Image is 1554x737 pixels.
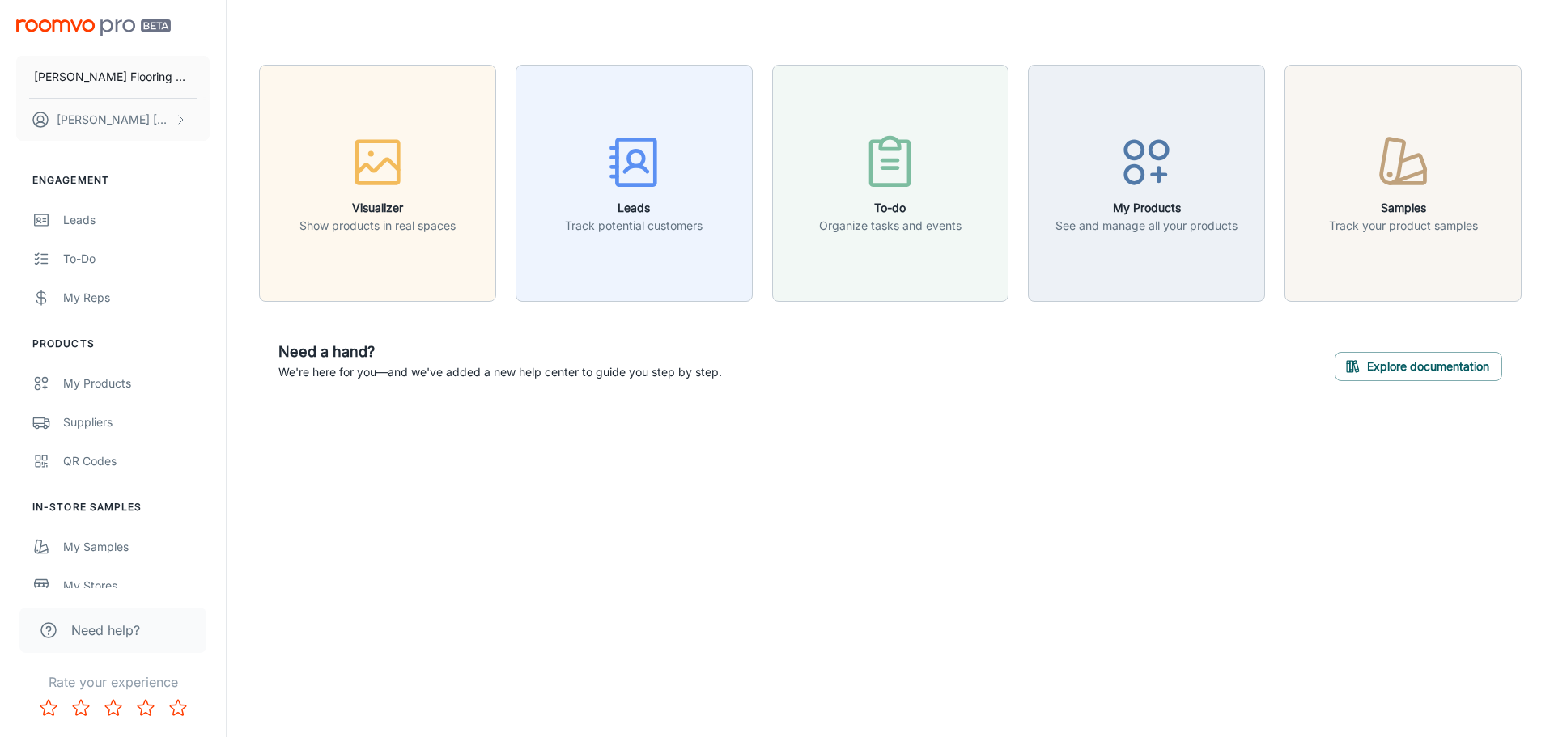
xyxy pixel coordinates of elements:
div: QR Codes [63,452,210,470]
p: Track potential customers [565,217,703,235]
button: Explore documentation [1335,352,1502,381]
div: Suppliers [63,413,210,431]
a: LeadsTrack potential customers [516,174,753,190]
div: Leads [63,211,210,229]
a: My ProductsSee and manage all your products [1028,174,1265,190]
a: SamplesTrack your product samples [1284,174,1522,190]
a: To-doOrganize tasks and events [772,174,1009,190]
button: SamplesTrack your product samples [1284,65,1522,302]
h6: Leads [565,199,703,217]
a: Explore documentation [1335,357,1502,373]
p: Organize tasks and events [819,217,962,235]
h6: Visualizer [299,199,456,217]
p: [PERSON_NAME] [PERSON_NAME] [57,111,171,129]
h6: Need a hand? [278,341,722,363]
button: My ProductsSee and manage all your products [1028,65,1265,302]
button: [PERSON_NAME] [PERSON_NAME] [16,99,210,141]
button: LeadsTrack potential customers [516,65,753,302]
button: To-doOrganize tasks and events [772,65,1009,302]
h6: Samples [1329,199,1478,217]
button: VisualizerShow products in real spaces [259,65,496,302]
p: [PERSON_NAME] Flooring Center [34,68,192,86]
div: My Reps [63,289,210,307]
h6: To-do [819,199,962,217]
div: My Products [63,375,210,392]
p: See and manage all your products [1055,217,1238,235]
p: Track your product samples [1329,217,1478,235]
p: We're here for you—and we've added a new help center to guide you step by step. [278,363,722,381]
p: Show products in real spaces [299,217,456,235]
div: To-do [63,250,210,268]
h6: My Products [1055,199,1238,217]
button: [PERSON_NAME] Flooring Center [16,56,210,98]
img: Roomvo PRO Beta [16,19,171,36]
